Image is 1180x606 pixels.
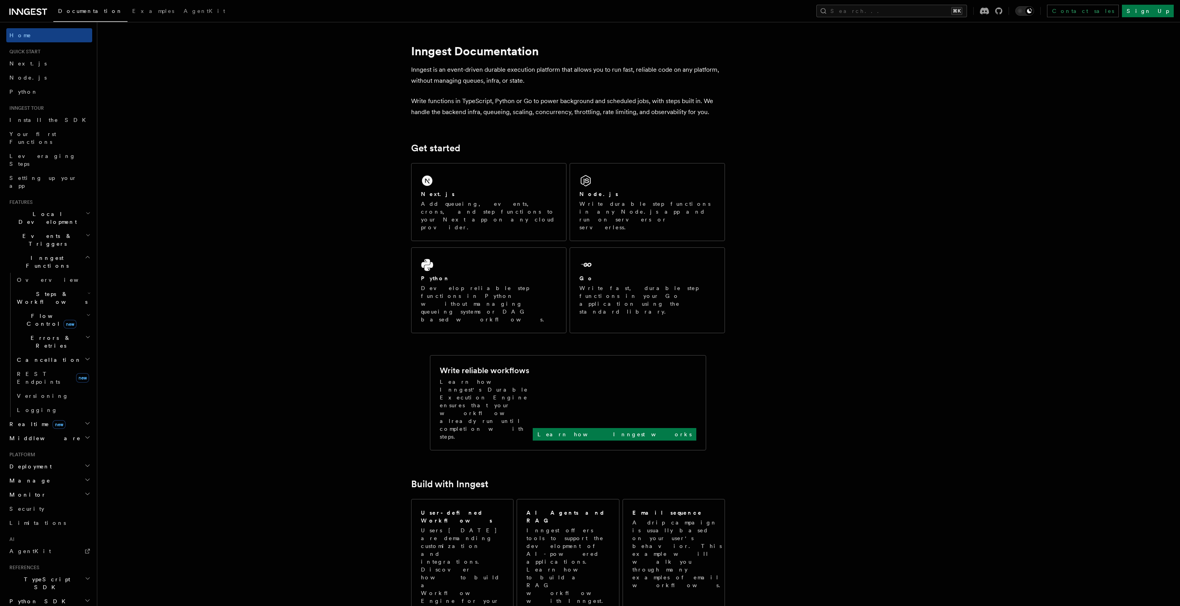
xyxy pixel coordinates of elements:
span: Node.js [9,74,47,81]
button: Flow Controlnew [14,309,92,331]
p: Write durable step functions in any Node.js app and run on servers or serverless. [579,200,715,231]
p: Add queueing, events, crons, and step functions to your Next app on any cloud provider. [421,200,557,231]
button: Inngest Functions [6,251,92,273]
span: new [53,420,66,429]
h2: Go [579,274,594,282]
p: Inngest is an event-driven durable execution platform that allows you to run fast, reliable code ... [411,64,725,86]
a: Leveraging Steps [6,149,92,171]
span: Manage [6,477,51,484]
a: Next.jsAdd queueing, events, crons, and step functions to your Next app on any cloud provider. [411,163,566,241]
h2: Write reliable workflows [440,365,529,376]
kbd: ⌘K [951,7,962,15]
a: Learn how Inngest works [533,428,696,441]
a: Limitations [6,516,92,530]
span: Logging [17,407,58,413]
h2: User-defined Workflows [421,509,504,524]
button: Local Development [6,207,92,229]
span: Realtime [6,420,66,428]
span: Middleware [6,434,81,442]
a: Node.js [6,71,92,85]
a: Get started [411,143,460,154]
a: Python [6,85,92,99]
button: Toggle dark mode [1015,6,1034,16]
span: References [6,564,39,571]
span: Quick start [6,49,40,55]
span: Inngest tour [6,105,44,111]
p: Write functions in TypeScript, Python or Go to power background and scheduled jobs, with steps bu... [411,96,725,118]
button: Events & Triggers [6,229,92,251]
span: Errors & Retries [14,334,85,350]
h1: Inngest Documentation [411,44,725,58]
p: Inngest offers tools to support the development of AI-powered applications. Learn how to build a ... [526,526,610,605]
a: Your first Functions [6,127,92,149]
span: TypeScript SDK [6,575,85,591]
a: Logging [14,403,92,417]
button: Realtimenew [6,417,92,431]
button: Middleware [6,431,92,445]
a: Next.js [6,56,92,71]
span: Home [9,31,31,39]
span: Flow Control [14,312,86,328]
span: Python [9,89,38,95]
button: Search...⌘K [816,5,967,17]
a: Examples [127,2,179,21]
button: Errors & Retries [14,331,92,353]
span: new [64,320,76,328]
span: Security [9,506,44,512]
span: Documentation [58,8,123,14]
span: Examples [132,8,174,14]
a: Node.jsWrite durable step functions in any Node.js app and run on servers or serverless. [570,163,725,241]
span: Events & Triggers [6,232,86,248]
a: Documentation [53,2,127,22]
a: Build with Inngest [411,479,488,490]
a: Setting up your app [6,171,92,193]
p: Learn how Inngest's Durable Execution Engine ensures that your workflow already run until complet... [440,378,533,441]
p: Learn how Inngest works [537,430,692,438]
a: Install the SDK [6,113,92,127]
span: Install the SDK [9,117,91,123]
span: Features [6,199,33,205]
a: Sign Up [1122,5,1174,17]
p: Write fast, durable step functions in your Go application using the standard library. [579,284,715,316]
button: Deployment [6,459,92,474]
div: Inngest Functions [6,273,92,417]
p: Develop reliable step functions in Python without managing queueing systems or DAG based workflows. [421,284,557,323]
button: Monitor [6,488,92,502]
span: REST Endpoints [17,371,60,385]
a: Security [6,502,92,516]
span: AI [6,536,15,542]
span: Versioning [17,393,69,399]
span: Steps & Workflows [14,290,87,306]
span: new [76,373,89,383]
h2: Node.js [579,190,618,198]
a: PythonDevelop reliable step functions in Python without managing queueing systems or DAG based wo... [411,247,566,333]
span: AgentKit [9,548,51,554]
span: Cancellation [14,356,82,364]
button: Steps & Workflows [14,287,92,309]
h2: Next.js [421,190,455,198]
button: TypeScript SDK [6,572,92,594]
a: REST Endpointsnew [14,367,92,389]
span: Next.js [9,60,47,67]
h2: Python [421,274,450,282]
span: Platform [6,452,35,458]
span: Limitations [9,520,66,526]
h2: Email sequence [632,509,702,517]
span: Deployment [6,463,52,470]
span: Leveraging Steps [9,153,76,167]
a: AgentKit [179,2,230,21]
span: Monitor [6,491,46,499]
span: Local Development [6,210,86,226]
span: Overview [17,277,98,283]
h2: AI Agents and RAG [526,509,610,524]
a: Overview [14,273,92,287]
p: A drip campaign is usually based on your user's behavior. This example will walk you through many... [632,519,725,589]
button: Cancellation [14,353,92,367]
a: Versioning [14,389,92,403]
a: AgentKit [6,544,92,558]
span: AgentKit [184,8,225,14]
span: Python SDK [6,597,70,605]
a: Home [6,28,92,42]
span: Inngest Functions [6,254,85,270]
a: GoWrite fast, durable step functions in your Go application using the standard library. [570,247,725,333]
